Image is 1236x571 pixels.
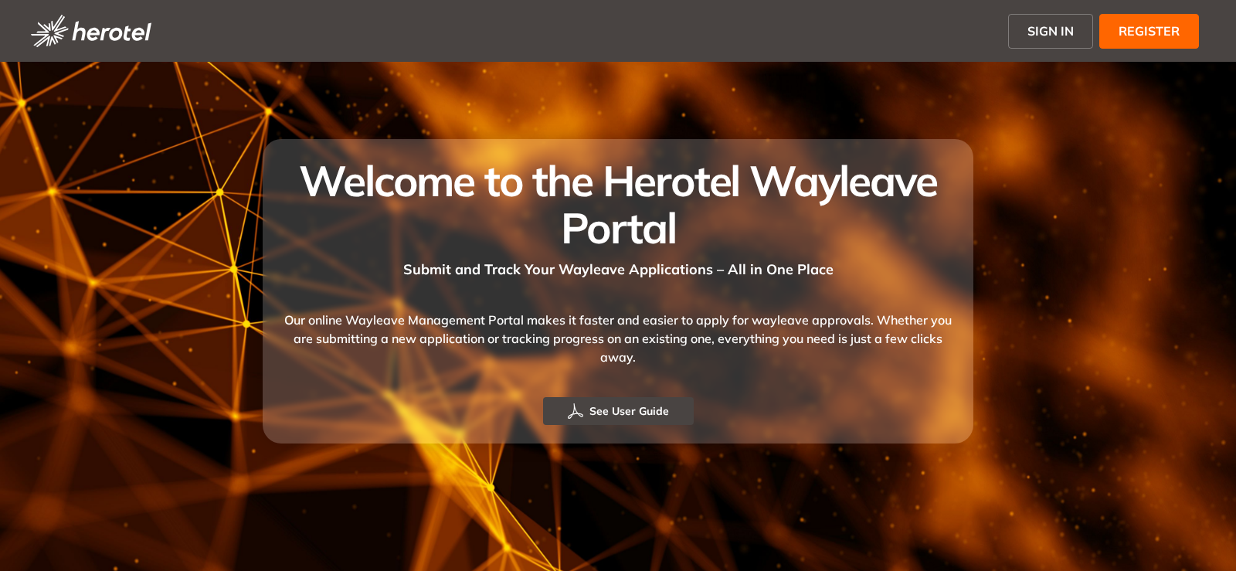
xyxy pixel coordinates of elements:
img: logo [31,15,151,47]
span: REGISTER [1119,22,1180,40]
div: Submit and Track Your Wayleave Applications – All in One Place [281,251,955,280]
span: Welcome to the Herotel Wayleave Portal [299,154,936,254]
span: See User Guide [589,403,669,420]
button: See User Guide [543,397,694,425]
div: Our online Wayleave Management Portal makes it faster and easier to apply for wayleave approvals.... [281,280,955,397]
span: SIGN IN [1027,22,1074,40]
button: REGISTER [1099,14,1199,49]
button: SIGN IN [1008,14,1093,49]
